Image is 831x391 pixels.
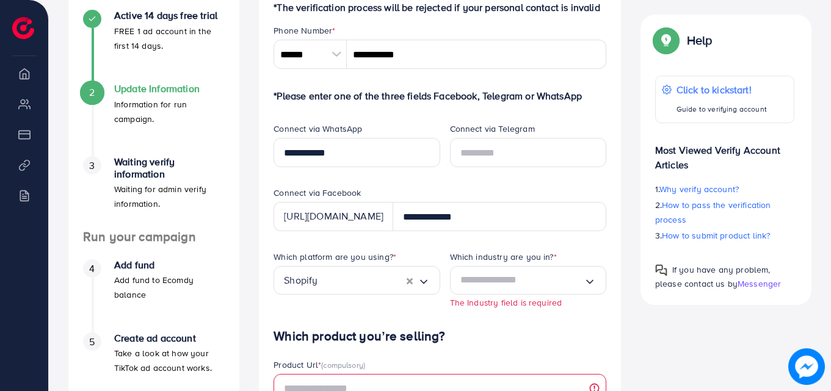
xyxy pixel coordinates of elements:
[655,199,771,226] span: How to pass the verification process
[655,29,677,51] img: Popup guide
[274,329,606,344] h4: Which product you’re selling?
[114,346,225,375] p: Take a look at how your TikTok ad account works.
[114,83,225,95] h4: Update Information
[662,229,770,242] span: How to submit product link?
[114,332,225,344] h4: Create ad account
[89,85,95,99] span: 2
[659,183,739,195] span: Why verify account?
[114,156,225,179] h4: Waiting verify information
[68,10,239,83] li: Active 14 days free trial
[114,97,225,126] p: Information for run campaign.
[655,264,667,276] img: Popup guide
[274,251,396,263] label: Which platform are you using?
[114,273,225,302] p: Add fund to Ecomdy balance
[89,335,95,349] span: 5
[114,182,225,211] p: Waiting for admin verify information.
[450,266,606,295] div: Search for option
[68,156,239,229] li: Waiting verify information
[114,259,225,271] h4: Add fund
[89,262,95,276] span: 4
[655,198,794,227] p: 2.
[450,251,557,263] label: Which industry are you in?
[655,182,794,196] p: 1.
[274,123,362,135] label: Connect via WhatsApp
[68,83,239,156] li: Update Information
[318,271,406,290] input: Search for option
[460,271,584,290] input: Search for option
[274,359,365,371] label: Product Url
[274,88,606,103] p: *Please enter one of the three fields Facebook, Telegram or WhatsApp
[114,10,225,21] h4: Active 14 days free trial
[274,266,440,295] div: Search for option
[274,24,335,37] label: Phone Number
[677,82,767,97] p: Click to kickstart!
[655,228,794,243] p: 3.
[274,187,361,199] label: Connect via Facebook
[12,17,34,39] img: logo
[274,202,393,231] div: [URL][DOMAIN_NAME]
[450,296,562,308] small: The Industry field is required
[687,33,713,48] p: Help
[284,271,318,290] span: Shopify
[89,159,95,173] span: 3
[68,229,239,245] h4: Run your campaign
[738,278,781,290] span: Messenger
[655,133,794,172] p: Most Viewed Verify Account Articles
[450,123,535,135] label: Connect via Telegram
[655,264,771,290] span: If you have any problem, please contact us by
[788,348,825,385] img: image
[68,259,239,332] li: Add fund
[114,24,225,53] p: FREE 1 ad account in the first 14 days.
[321,359,365,370] span: (compulsory)
[677,102,767,117] p: Guide to verifying account
[407,273,413,287] button: Clear Selected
